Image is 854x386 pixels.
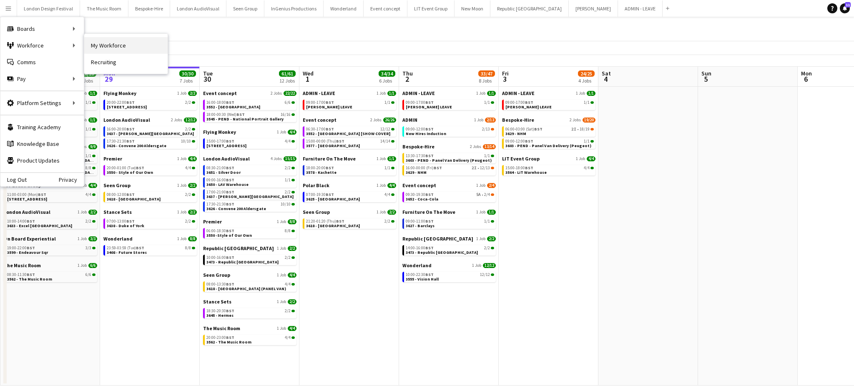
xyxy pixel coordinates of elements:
[107,196,161,202] span: 3618 - Emerald Theatre
[285,166,291,170] span: 2/2
[0,152,84,169] a: Product Updates
[402,209,496,236] div: Furniture On The Move1 Job1/109:00-11:00BST1/13627 - Barclays
[206,104,260,110] span: 3552 - Somerset House
[103,90,197,117] div: Flying Monkey1 Job2/220:00-22:00BST2/2[STREET_ADDRESS]
[402,182,496,188] a: Event concept1 Job2/4
[226,100,234,105] span: BST
[303,90,396,96] a: ADMIN - LEAVE1 Job1/1
[306,196,360,202] span: 3625 - Mayfair Hotel
[203,129,296,155] div: Flying Monkey1 Job4/415:00-17:00BST4/4[STREET_ADDRESS]
[288,130,296,135] span: 4/4
[336,218,344,224] span: BST
[303,209,396,231] div: Seen Group1 Job2/221:20-01:20 (Thu)BST2/23618 - [GEOGRAPHIC_DATA]
[303,209,396,215] a: Seen Group1 Job2/2
[587,91,595,96] span: 1/1
[406,192,494,201] a: 09:30-19:30BST5A•2/43652 - Coca-Cola
[206,165,295,175] a: 08:30-21:00BST2/23651 - Silver Door
[226,189,234,195] span: BST
[303,155,396,162] a: Furniture On The Move1 Job1/1
[206,190,234,194] span: 17:00-21:00
[107,100,195,109] a: 20:00-22:00BST2/2[STREET_ADDRESS]
[505,126,594,136] a: 06:00-03:00 (Sat)BST2I•18/193629 - NHM
[483,144,496,149] span: 13/14
[584,100,590,105] span: 1/1
[206,143,246,148] span: 3613 - 245 Regent Street
[284,156,296,161] span: 15/15
[482,127,490,131] span: 2/13
[285,190,291,194] span: 2/2
[505,100,594,109] a: 09:00-17:00BST1/1[PERSON_NAME] LEAVE
[402,143,496,150] a: Bespoke-Hire2 Jobs13/14
[0,54,84,70] a: Comms
[502,90,595,117] div: ADMIN - LEAVE1 Job1/109:00-17:00BST1/1[PERSON_NAME] LEAVE
[425,153,434,158] span: BST
[384,100,390,105] span: 1/1
[380,127,390,131] span: 12/12
[264,0,324,17] button: InGenius Productions
[505,165,594,175] a: 15:00-18:00BST4/43564 - LiT Warehouse
[236,112,245,117] span: BST
[580,127,590,131] span: 18/19
[206,182,249,187] span: 3650 - LAV Warehouse
[505,139,533,143] span: 09:00-12:00
[384,193,390,197] span: 4/4
[107,131,194,136] span: 3637 - Spencer House
[303,182,329,188] span: Polar Black
[377,210,386,215] span: 1 Job
[4,209,97,236] div: London AudioVisual1 Job2/210:00-14:00BST2/23633 - Excel [GEOGRAPHIC_DATA]
[203,129,296,135] a: Flying Monkey1 Job4/4
[406,166,494,170] div: •
[406,196,438,202] span: 3652 - Coca-Cola
[407,0,455,17] button: LIT Event Group
[84,54,168,70] a: Recruiting
[324,0,364,17] button: Wonderland
[303,90,335,96] span: ADMIN - LEAVE
[288,219,296,224] span: 8/8
[406,154,434,158] span: 13:30-17:30
[126,138,135,144] span: BST
[484,100,490,105] span: 1/1
[206,166,234,170] span: 08:30-21:00
[525,165,533,170] span: BST
[206,113,245,117] span: 18:00-00:30 (Wed)
[188,91,197,96] span: 2/2
[84,37,168,54] a: My Workforce
[306,165,394,175] a: 18:00-20:00BST1/13578 - Kachette
[103,209,197,215] a: Stance Sets1 Job2/2
[226,138,234,144] span: BST
[306,166,334,170] span: 18:00-20:00
[107,170,153,175] span: 3550 - Style of Our Own
[505,100,533,105] span: 09:00-17:00
[505,127,543,131] span: 06:00-03:00 (Sat)
[303,90,396,117] div: ADMIN - LEAVE1 Job1/109:00-17:00BST1/1[PERSON_NAME] LEAVE
[377,156,386,161] span: 1 Job
[406,100,494,109] a: 09:00-17:00BST1/1[PERSON_NAME] LEAVE
[0,119,84,135] a: Training Academy
[88,183,97,188] span: 4/4
[203,129,236,135] span: Flying Monkey
[306,131,390,136] span: 3552 - Somerset House [SHOW COVER]
[171,118,182,123] span: 2 Jobs
[618,0,663,17] button: ADMIN - LEAVE
[370,118,382,123] span: 2 Jobs
[277,219,286,224] span: 1 Job
[845,2,851,8] span: 11
[569,0,618,17] button: [PERSON_NAME]
[384,166,390,170] span: 1/1
[406,218,494,228] a: 09:00-11:00BST1/13627 - Barclays
[455,0,490,17] button: New Moon
[203,90,296,96] a: Event concept2 Jobs22/22
[107,143,166,148] span: 3626 - Convene 200 Aldersgate
[103,209,132,215] span: Stance Sets
[587,156,595,161] span: 4/4
[203,218,296,225] a: Premier1 Job8/8
[402,117,496,123] a: ADMIN1 Job2/13
[107,218,195,228] a: 07:00-13:00BST2/23638 - Duke of York
[425,126,434,132] span: BST
[0,135,84,152] a: Knowledge Base
[306,218,394,228] a: 21:20-01:20 (Thu)BST2/23618 - [GEOGRAPHIC_DATA]
[277,130,286,135] span: 1 Job
[136,165,144,170] span: BST
[505,131,526,136] span: 3629 - NHM
[406,131,446,136] span: New Hires Induction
